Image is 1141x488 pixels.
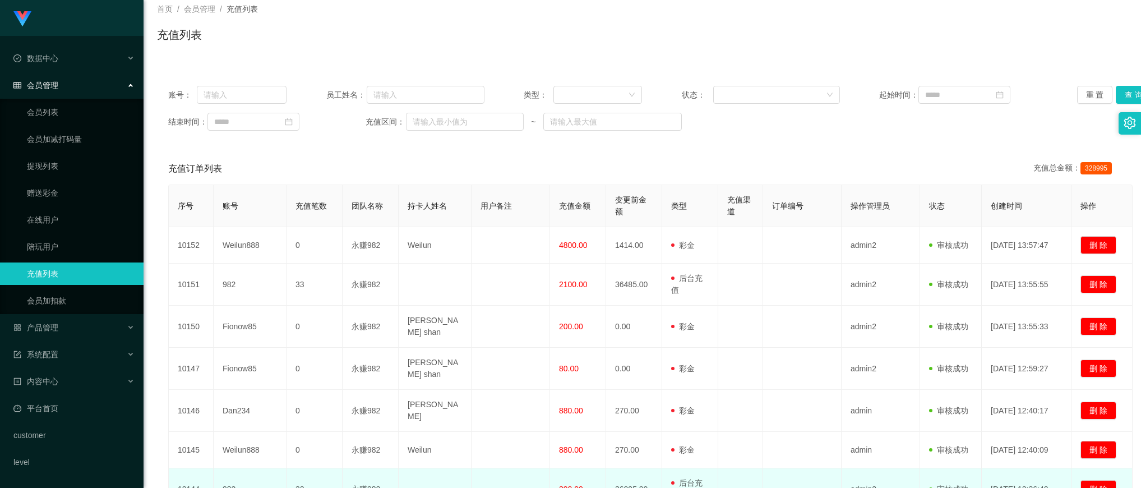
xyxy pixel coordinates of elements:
[13,81,58,90] span: 会员管理
[13,11,31,27] img: logo.9652507e.png
[343,348,399,390] td: 永赚982
[343,264,399,306] td: 永赚982
[13,451,135,473] a: level
[991,201,1022,210] span: 创建时间
[399,390,472,432] td: [PERSON_NAME]
[399,348,472,390] td: [PERSON_NAME] shan
[826,91,833,99] i: 图标: down
[157,26,202,43] h1: 充值列表
[169,227,214,264] td: 10152
[13,377,58,386] span: 内容中心
[671,274,703,294] span: 后台充值
[606,227,662,264] td: 1414.00
[1080,441,1116,459] button: 删 除
[214,432,287,468] td: Weilun888
[1124,117,1136,129] i: 图标: setting
[184,4,215,13] span: 会员管理
[524,89,553,101] span: 类型：
[982,390,1071,432] td: [DATE] 12:40:17
[1080,360,1116,377] button: 删 除
[287,227,343,264] td: 0
[1033,162,1116,176] div: 充值总金额：
[326,89,367,101] span: 员工姓名：
[842,264,920,306] td: admin2
[27,155,135,177] a: 提现列表
[929,201,945,210] span: 状态
[851,201,890,210] span: 操作管理员
[197,86,287,104] input: 请输入
[295,201,327,210] span: 充值笔数
[408,201,447,210] span: 持卡人姓名
[671,406,695,415] span: 彩金
[227,4,258,13] span: 充值列表
[343,432,399,468] td: 永赚982
[671,322,695,331] span: 彩金
[929,406,968,415] span: 审核成功
[13,377,21,385] i: 图标: profile
[606,348,662,390] td: 0.00
[606,264,662,306] td: 36485.00
[399,306,472,348] td: [PERSON_NAME] shan
[982,306,1071,348] td: [DATE] 13:55:33
[879,89,918,101] span: 起始时间：
[559,364,579,373] span: 80.00
[842,348,920,390] td: admin2
[367,86,484,104] input: 请输入
[287,432,343,468] td: 0
[559,445,583,454] span: 880.00
[343,390,399,432] td: 永赚982
[606,390,662,432] td: 270.00
[1077,86,1113,104] button: 重 置
[27,128,135,150] a: 会员加减打码量
[543,113,682,131] input: 请输入最大值
[1080,162,1112,174] span: 328995
[168,89,197,101] span: 账号：
[287,348,343,390] td: 0
[1080,275,1116,293] button: 删 除
[682,89,713,101] span: 状态：
[559,241,588,250] span: 4800.00
[27,236,135,258] a: 陪玩用户
[343,306,399,348] td: 永赚982
[27,289,135,312] a: 会员加扣款
[929,241,968,250] span: 审核成功
[178,201,193,210] span: 序号
[168,162,222,176] span: 充值订单列表
[13,323,58,332] span: 产品管理
[366,116,406,128] span: 充值区间：
[929,280,968,289] span: 审核成功
[214,227,287,264] td: Weilun888
[929,445,968,454] span: 审核成功
[27,209,135,231] a: 在线用户
[343,227,399,264] td: 永赚982
[169,432,214,468] td: 10145
[157,4,173,13] span: 首页
[27,182,135,204] a: 赠送彩金
[606,306,662,348] td: 0.00
[842,432,920,468] td: admin
[13,81,21,89] i: 图标: table
[559,280,588,289] span: 2100.00
[406,113,524,131] input: 请输入最小值为
[629,91,635,99] i: 图标: down
[169,390,214,432] td: 10146
[996,91,1004,99] i: 图标: calendar
[1080,317,1116,335] button: 删 除
[214,390,287,432] td: Dan234
[27,101,135,123] a: 会员列表
[982,432,1071,468] td: [DATE] 12:40:09
[982,227,1071,264] td: [DATE] 13:57:47
[671,241,695,250] span: 彩金
[13,350,58,359] span: 系统配置
[842,390,920,432] td: admin
[287,264,343,306] td: 33
[1080,236,1116,254] button: 删 除
[1080,402,1116,420] button: 删 除
[399,432,472,468] td: Weilun
[223,201,238,210] span: 账号
[842,227,920,264] td: admin2
[671,445,695,454] span: 彩金
[559,406,583,415] span: 880.00
[177,4,179,13] span: /
[352,201,383,210] span: 团队名称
